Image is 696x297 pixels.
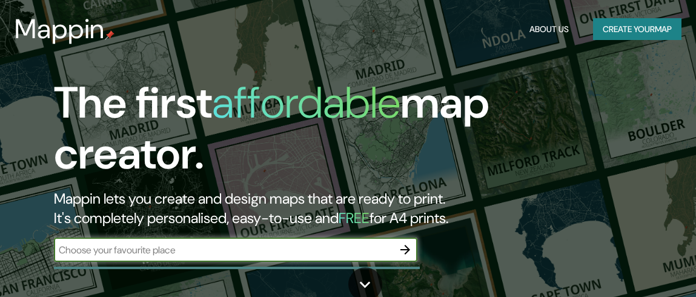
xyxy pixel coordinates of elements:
img: mappin-pin [105,30,114,40]
button: Create yourmap [593,18,681,41]
h3: Mappin [15,13,105,45]
h5: FREE [339,209,370,227]
h1: The first map creator. [54,78,611,189]
input: Choose your favourite place [54,243,393,257]
button: About Us [525,18,574,41]
h2: Mappin lets you create and design maps that are ready to print. It's completely personalised, eas... [54,189,611,228]
h1: affordable [212,75,400,131]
